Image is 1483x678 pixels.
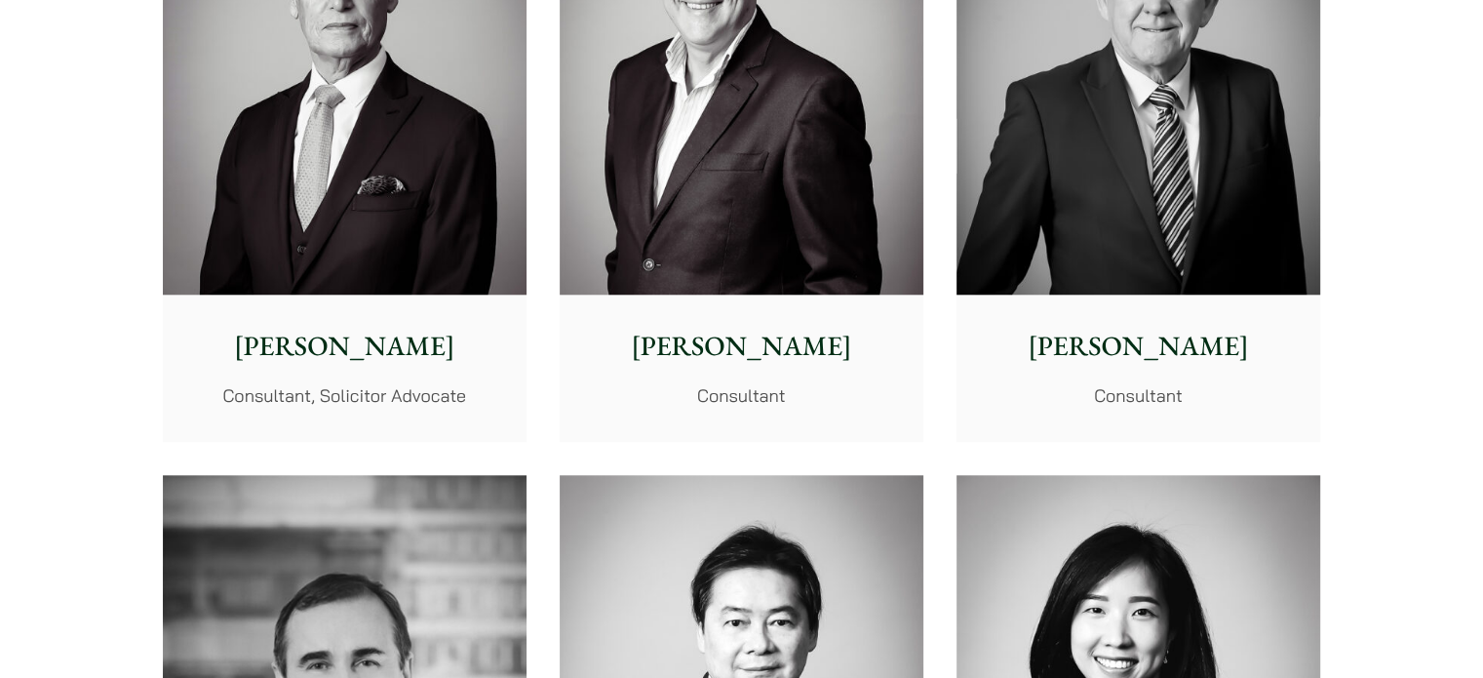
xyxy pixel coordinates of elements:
p: Consultant [972,382,1305,409]
p: [PERSON_NAME] [972,326,1305,367]
p: [PERSON_NAME] [575,326,908,367]
p: Consultant, Solicitor Advocate [178,382,511,409]
p: [PERSON_NAME] [178,326,511,367]
p: Consultant [575,382,908,409]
